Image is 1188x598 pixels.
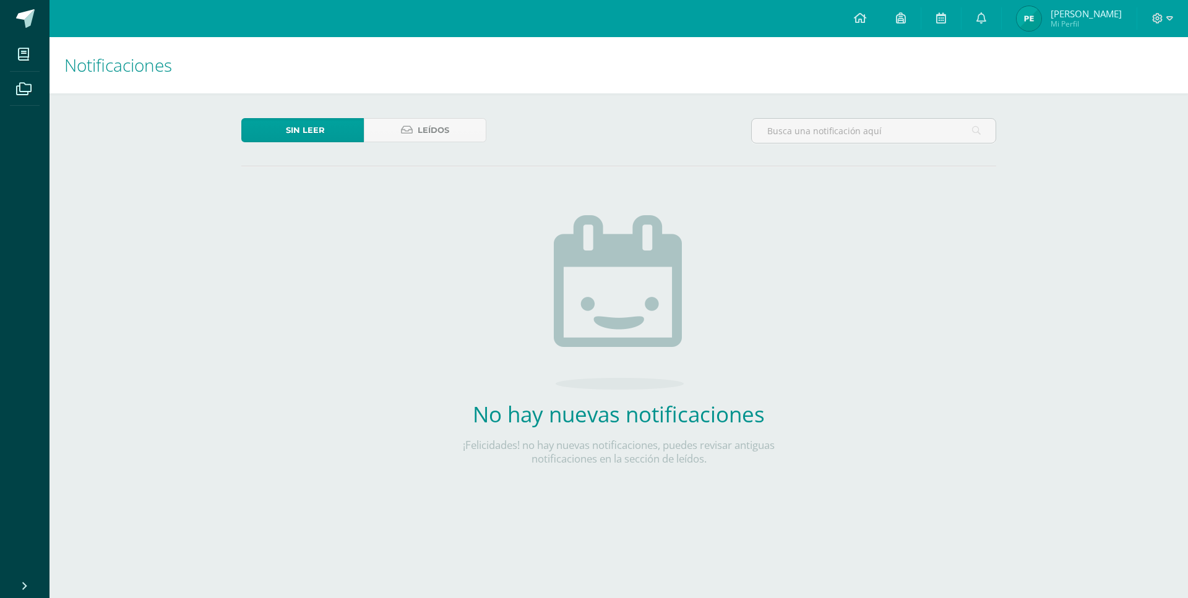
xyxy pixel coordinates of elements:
img: 23ec1711212fb13d506ed84399d281dc.png [1017,6,1041,31]
img: no_activities.png [554,215,684,390]
span: [PERSON_NAME] [1051,7,1122,20]
a: Leídos [364,118,486,142]
a: Sin leer [241,118,364,142]
span: Mi Perfil [1051,19,1122,29]
input: Busca una notificación aquí [752,119,996,143]
span: Sin leer [286,119,325,142]
h2: No hay nuevas notificaciones [436,399,801,429]
span: Leídos [418,119,449,142]
p: ¡Felicidades! no hay nuevas notificaciones, puedes revisar antiguas notificaciones en la sección ... [436,438,801,466]
span: Notificaciones [64,53,172,77]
